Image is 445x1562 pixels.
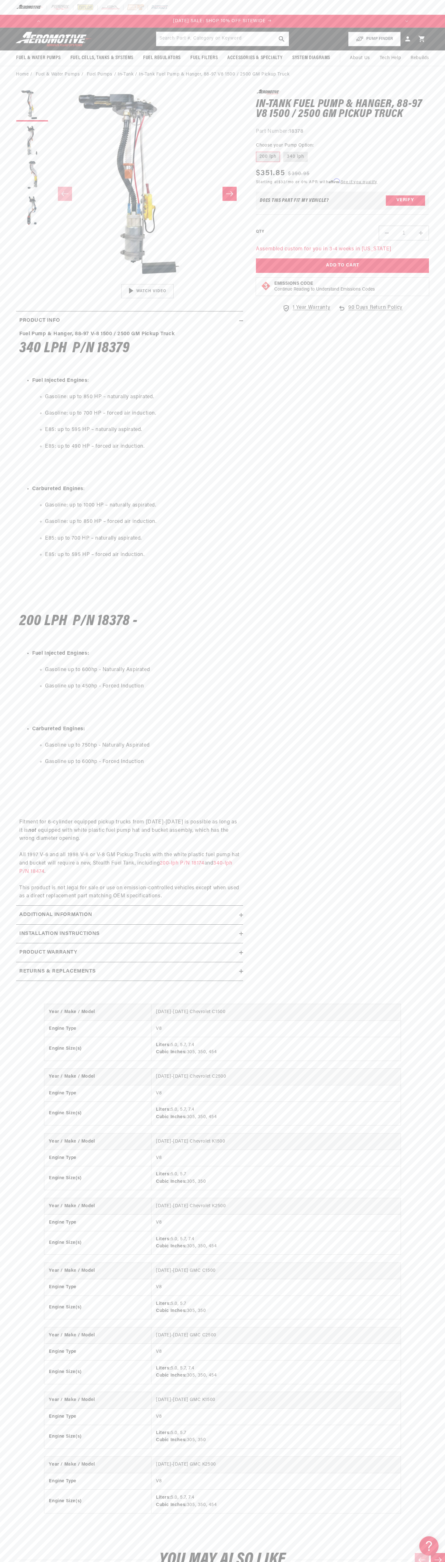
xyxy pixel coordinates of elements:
[151,1150,401,1166] td: V8
[44,1215,151,1231] th: Engine Type
[45,501,240,510] li: Gasoline: up to 1000 HP – naturally aspirated.
[19,930,100,938] h2: Installation Instructions
[143,55,181,61] span: Fuel Regulators
[151,1166,401,1190] td: 5.0, 5.7 305, 350
[156,1050,187,1055] strong: Cubic Inches:
[256,179,377,185] p: Starting at /mo or 0% APR with .
[156,1244,187,1249] strong: Cubic Inches:
[44,1069,151,1085] th: Year / Make / Model
[44,1166,151,1190] th: Engine Size(s)
[348,304,403,319] span: 90 Days Return Policy
[16,160,48,192] button: Load image 3 in gallery view
[345,50,375,66] a: About Us
[156,1495,171,1500] strong: Liters:
[87,71,113,78] a: Fuel Pumps
[151,1231,401,1254] td: 5.0, 5.7, 7.4 305, 350, 454
[44,1360,151,1384] th: Engine Size(s)
[222,50,287,66] summary: Accessories & Specialty
[70,55,133,61] span: Fuel Cells, Tanks & Systems
[58,187,72,201] button: Slide left
[66,50,138,66] summary: Fuel Cells, Tanks & Systems
[348,32,401,46] button: PUMP FINDER
[44,1296,151,1319] th: Engine Size(s)
[44,1231,151,1254] th: Engine Size(s)
[32,486,83,491] strong: Carbureted Engines
[156,1366,171,1371] strong: Liters:
[350,56,370,60] span: About Us
[151,1344,401,1360] td: V8
[156,1503,187,1507] strong: Cubic Inches:
[45,682,240,691] li: Gasoline up to 450hp - Forced Induction
[256,142,314,149] legend: Choose your Pump Option:
[156,1237,171,1242] strong: Liters:
[156,1373,187,1378] strong: Cubic Inches:
[139,71,289,78] li: In-Tank Fuel Pump & Hanger, 88-97 V8 1500 / 2500 GM Pickup Truck
[156,1115,187,1119] strong: Cubic Inches:
[19,615,240,628] h4: 200 LPH P/N 18378 -
[156,1043,171,1047] strong: Liters:
[32,15,45,28] button: Translation missing: en.sections.announcements.previous_announcement
[160,861,204,866] a: 200-lph P/N 18174
[19,342,240,355] h4: 340 LPH P/N 18379
[16,925,243,943] summary: Installation Instructions
[151,1037,401,1061] td: 5.0, 5.7, 7.4 305, 350, 454
[28,828,37,833] strong: not
[406,50,434,66] summary: Rebuilds
[156,1301,171,1306] strong: Liters:
[32,651,89,656] strong: Fuel Injected Engines:
[32,485,240,585] li: :
[44,1020,151,1037] th: Engine Type
[19,967,95,976] h2: Returns & replacements
[16,89,243,298] media-gallery: Gallery Viewer
[329,179,340,184] span: Affirm
[44,1344,151,1360] th: Engine Type
[45,443,240,451] li: E85: up to 490 HP – forced air induction.
[151,1279,401,1296] td: V8
[45,18,400,25] div: Announcement
[186,50,222,66] summary: Fuel Filters
[151,1215,401,1231] td: V8
[293,304,330,312] span: 1 Year Warranty
[151,1490,401,1513] td: 5.0, 5.7, 7.4 305, 350, 454
[44,1457,151,1473] th: Year / Make / Model
[256,128,429,136] div: Part Number:
[14,31,94,47] img: Aeromotive
[278,180,286,184] span: $32
[375,50,406,66] summary: Tech Help
[256,258,429,273] button: Add to Cart
[138,50,186,66] summary: Fuel Regulators
[256,229,264,235] label: QTY
[156,1431,171,1435] strong: Liters:
[151,1085,401,1101] td: V8
[44,1408,151,1425] th: Engine Type
[16,71,29,78] a: Home
[386,195,425,206] button: Verify
[44,1198,151,1215] th: Year / Make / Model
[288,170,310,178] s: $390.95
[151,1263,401,1279] td: [DATE]-[DATE] GMC C1500
[45,18,400,25] div: 1 of 3
[151,1069,401,1085] td: [DATE]-[DATE] Chevrolet C2500
[151,1457,401,1473] td: [DATE]-[DATE] GMC K2500
[227,55,283,61] span: Accessories & Specialty
[16,125,48,157] button: Load image 2 in gallery view
[274,281,375,292] button: Emissions CodeContinue Reading to Understand Emissions Codes
[156,1179,187,1184] strong: Cubic Inches:
[151,1408,401,1425] td: V8
[19,861,232,874] a: 340-lph P/N 18474
[45,18,400,25] a: [DATE] SALE: SHOP 10% OFF SITEWIDE
[151,1198,401,1215] td: [DATE]-[DATE] Chevrolet K2500
[44,1392,151,1408] th: Year / Make / Model
[16,311,243,330] summary: Product Info
[156,1172,171,1177] strong: Liters:
[44,1425,151,1449] th: Engine Size(s)
[151,1102,401,1125] td: 5.0, 5.7, 7.4 305, 350, 454
[11,50,66,66] summary: Fuel & Water Pumps
[44,1004,151,1020] th: Year / Make / Model
[44,1085,151,1101] th: Engine Type
[275,32,289,46] button: search button
[261,281,271,291] img: Emissions code
[45,393,240,401] li: Gasoline: up to 850 HP – naturally aspirated.
[44,1037,151,1061] th: Engine Size(s)
[151,1473,401,1489] td: V8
